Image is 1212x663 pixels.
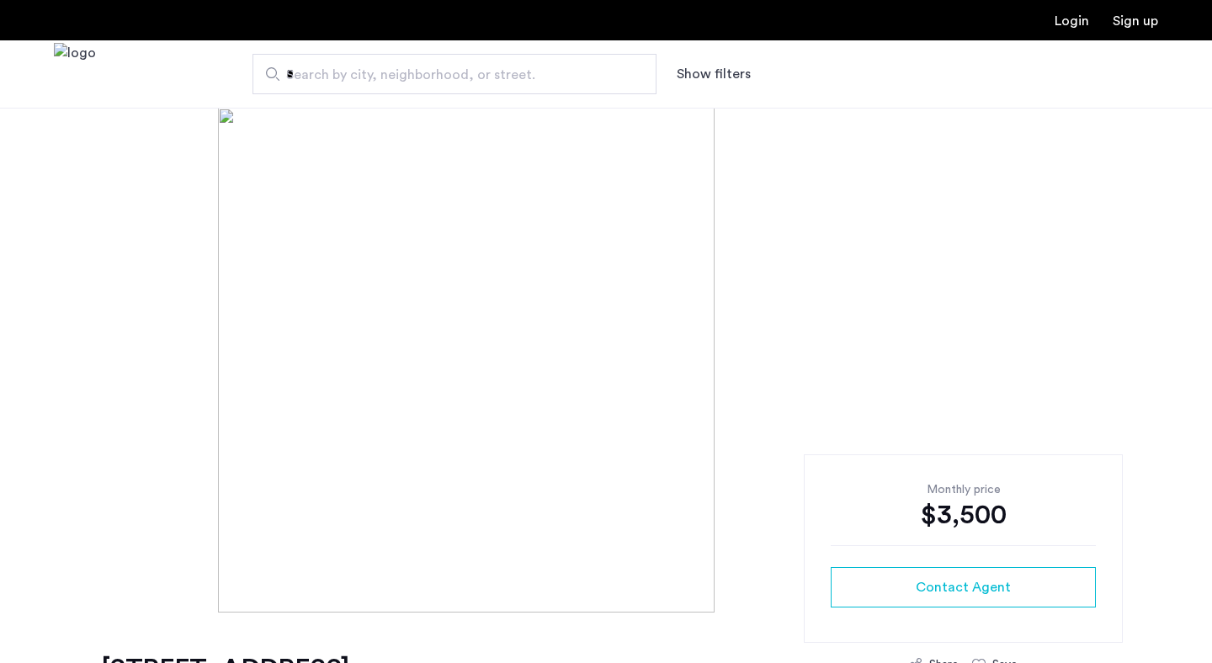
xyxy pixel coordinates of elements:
[54,43,96,106] img: logo
[677,64,751,84] button: Show or hide filters
[54,43,96,106] a: Cazamio Logo
[831,481,1096,498] div: Monthly price
[831,567,1096,607] button: button
[1113,14,1158,28] a: Registration
[218,108,994,613] img: [object%20Object]
[252,54,656,94] input: Apartment Search
[916,577,1011,597] span: Contact Agent
[831,498,1096,532] div: $3,500
[286,65,609,85] span: Search by city, neighborhood, or street.
[1055,14,1089,28] a: Login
